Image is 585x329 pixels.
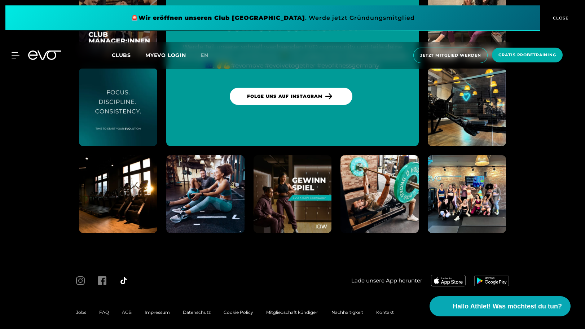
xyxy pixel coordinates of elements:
[183,310,211,315] a: Datenschutz
[201,52,208,58] span: en
[331,310,363,315] a: Nachhaltigkeit
[266,310,318,315] a: Mitgliedschaft kündigen
[453,302,562,311] span: Hallo Athlet! Was möchtest du tun?
[428,68,506,146] img: evofitness instagram
[340,155,419,233] img: evofitness instagram
[201,51,217,60] a: en
[254,155,332,233] img: evofitness instagram
[122,310,132,315] a: AGB
[411,48,490,63] a: Jetzt Mitglied werden
[112,52,145,58] a: Clubs
[420,52,481,58] span: Jetzt Mitglied werden
[166,155,245,233] img: evofitness instagram
[224,310,253,315] a: Cookie Policy
[540,5,580,31] button: CLOSE
[498,52,556,58] span: Gratis Probetraining
[145,310,170,315] a: Impressum
[376,310,394,315] a: Kontakt
[490,48,565,63] a: Gratis Probetraining
[247,93,322,100] span: Folge uns auf Instagram
[431,275,466,286] img: evofitness app
[76,310,86,315] a: Jobs
[79,68,157,146] img: evofitness instagram
[112,52,131,58] span: Clubs
[474,276,509,286] img: evofitness app
[551,15,569,21] span: CLOSE
[230,88,352,105] a: Folge uns auf Instagram
[428,155,506,233] img: evofitness instagram
[79,155,157,233] img: evofitness instagram
[430,296,571,316] button: Hallo Athlet! Was möchtest du tun?
[145,52,186,58] a: MYEVO LOGIN
[351,277,422,285] span: Lade unsere App herunter
[99,310,109,315] a: FAQ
